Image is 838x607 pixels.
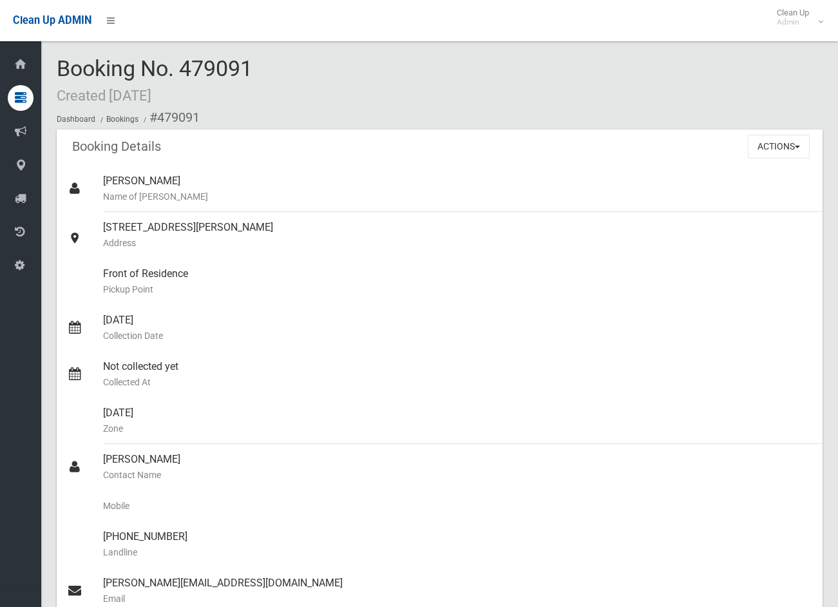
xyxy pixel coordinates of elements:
small: Created [DATE] [57,87,151,104]
div: [STREET_ADDRESS][PERSON_NAME] [103,212,812,258]
div: [DATE] [103,398,812,444]
small: Landline [103,544,812,560]
div: Not collected yet [103,351,812,398]
button: Actions [748,135,810,159]
span: Clean Up ADMIN [13,14,91,26]
a: Bookings [106,115,138,124]
div: [PHONE_NUMBER] [103,521,812,568]
small: Zone [103,421,812,436]
div: Front of Residence [103,258,812,305]
small: Contact Name [103,467,812,483]
a: Dashboard [57,115,95,124]
span: Booking No. 479091 [57,55,252,106]
li: #479091 [140,106,200,130]
header: Booking Details [57,134,176,159]
small: Collection Date [103,328,812,343]
span: Clean Up [770,8,822,27]
small: Mobile [103,498,812,514]
div: [PERSON_NAME] [103,444,812,490]
small: Collected At [103,374,812,390]
div: [PERSON_NAME] [103,166,812,212]
div: [DATE] [103,305,812,351]
small: Address [103,235,812,251]
small: Email [103,591,812,606]
small: Admin [777,17,809,27]
small: Name of [PERSON_NAME] [103,189,812,204]
small: Pickup Point [103,282,812,297]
